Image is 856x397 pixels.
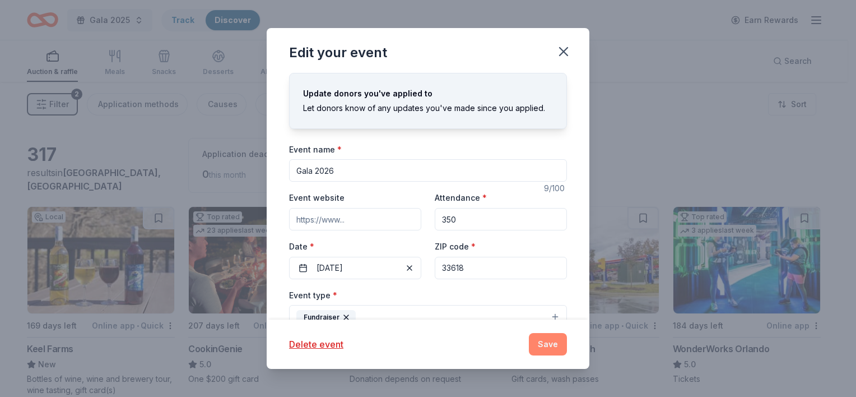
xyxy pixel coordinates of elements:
[289,338,343,351] button: Delete event
[289,159,567,182] input: Spring Fundraiser
[435,257,567,279] input: 12345 (U.S. only)
[289,290,337,301] label: Event type
[529,333,567,356] button: Save
[289,44,387,62] div: Edit your event
[435,241,476,252] label: ZIP code
[303,101,553,115] div: Let donors know of any updates you've made since you applied.
[303,87,553,100] div: Update donors you've applied to
[435,192,487,204] label: Attendance
[289,257,421,279] button: [DATE]
[289,192,345,204] label: Event website
[544,182,567,195] div: 9 /100
[289,241,421,252] label: Date
[289,305,567,330] button: Fundraiser
[289,144,342,155] label: Event name
[435,208,567,230] input: 20
[289,208,421,230] input: https://www...
[296,310,356,325] div: Fundraiser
